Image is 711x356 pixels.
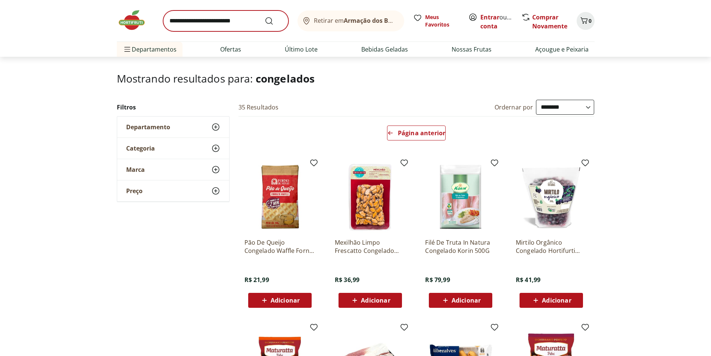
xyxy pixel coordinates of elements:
[452,45,492,54] a: Nossas Frutas
[248,293,312,308] button: Adicionar
[271,297,300,303] span: Adicionar
[516,238,587,255] a: Mirtilo Orgânico Congelado Hortifurti Natural da Terra 300g
[244,276,269,284] span: R$ 21,99
[339,293,402,308] button: Adicionar
[398,130,445,136] span: Página anterior
[297,10,404,31] button: Retirar emArmação dos Búzios/RJ
[480,13,499,21] a: Entrar
[589,17,592,24] span: 0
[244,238,315,255] a: Pão De Queijo Congelado Waffle Forno De Minas Pacote 200G
[413,13,459,28] a: Meus Favoritos
[425,13,459,28] span: Meus Favoritos
[335,276,359,284] span: R$ 36,99
[532,13,567,30] a: Comprar Novamente
[163,10,289,31] input: search
[361,297,390,303] span: Adicionar
[238,103,279,111] h2: 35 Resultados
[520,293,583,308] button: Adicionar
[117,138,229,159] button: Categoria
[126,187,143,195] span: Preço
[265,16,283,25] button: Submit Search
[361,45,408,54] a: Bebidas Geladas
[117,180,229,201] button: Preço
[344,16,412,25] b: Armação dos Búzios/RJ
[285,45,318,54] a: Último Lote
[220,45,241,54] a: Ofertas
[516,161,587,232] img: Mirtilo Orgânico Congelado Hortifurti Natural da Terra 300g
[425,276,450,284] span: R$ 79,99
[126,123,170,131] span: Departamento
[516,276,540,284] span: R$ 41,99
[335,238,406,255] a: Mexilhão Limpo Frescatto Congelado 400g
[117,72,595,84] h1: Mostrando resultados para:
[117,117,229,137] button: Departamento
[387,126,446,143] a: Página anterior
[117,159,229,180] button: Marca
[425,238,496,255] a: Filé De Truta In Natura Congelado Korin 500G
[577,12,595,30] button: Carrinho
[429,293,492,308] button: Adicionar
[542,297,571,303] span: Adicionar
[480,13,521,30] a: Criar conta
[117,9,154,31] img: Hortifruti
[452,297,481,303] span: Adicionar
[126,145,155,152] span: Categoria
[256,71,315,86] span: congelados
[480,13,514,31] span: ou
[117,100,230,115] h2: Filtros
[126,166,145,173] span: Marca
[123,40,177,58] span: Departamentos
[314,17,396,24] span: Retirar em
[535,45,589,54] a: Açougue e Peixaria
[387,130,393,136] svg: Arrow Left icon
[335,161,406,232] img: Mexilhão Limpo Frescatto Congelado 400g
[244,161,315,232] img: Pão De Queijo Congelado Waffle Forno De Minas Pacote 200G
[495,103,533,111] label: Ordernar por
[425,161,496,232] img: Filé De Truta In Natura Congelado Korin 500G
[123,40,132,58] button: Menu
